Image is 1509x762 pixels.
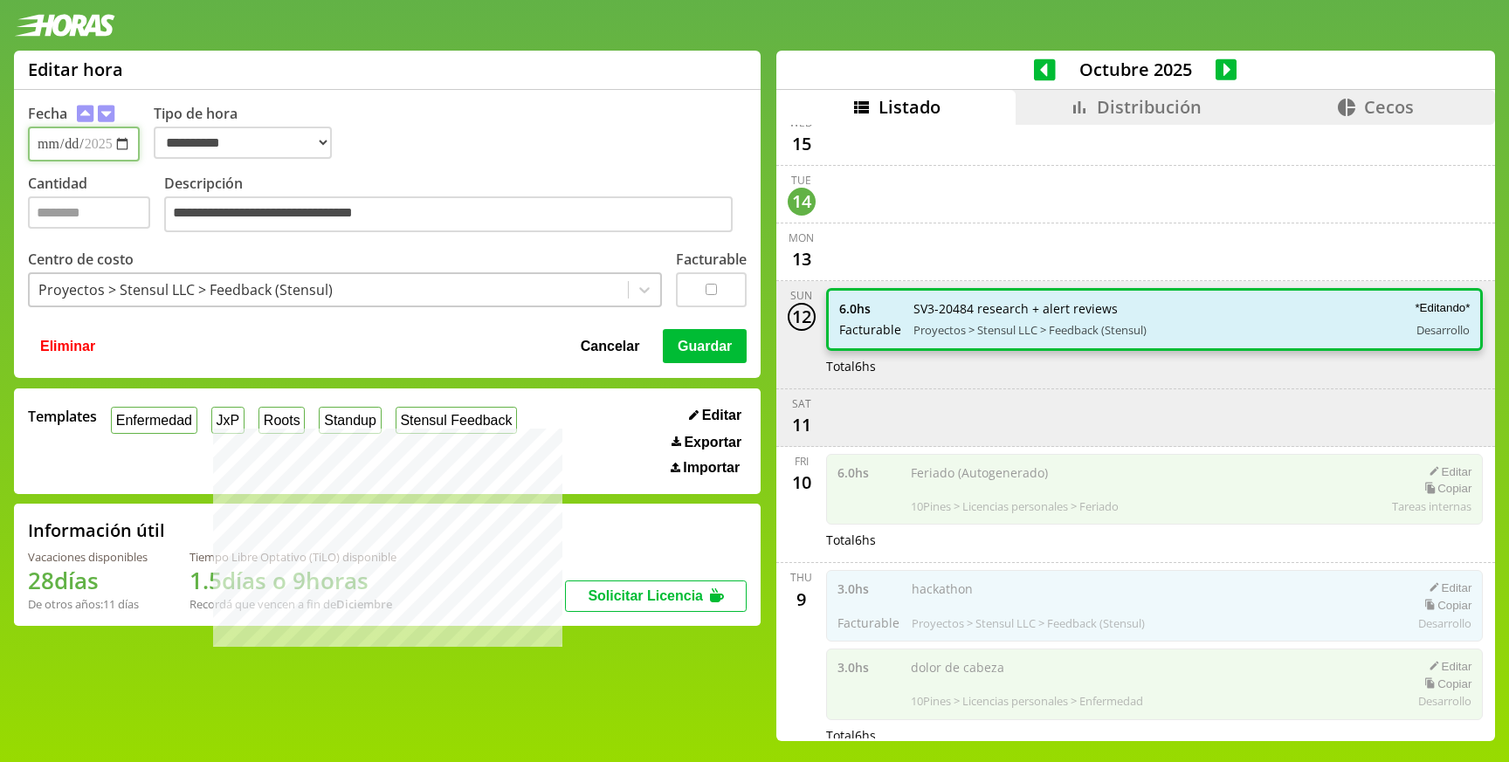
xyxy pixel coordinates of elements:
[788,585,816,613] div: 9
[788,245,816,273] div: 13
[1097,95,1202,119] span: Distribución
[788,188,816,216] div: 14
[28,58,123,81] h1: Editar hora
[879,95,941,119] span: Listado
[14,14,115,37] img: logotipo
[28,518,165,542] h2: Información útil
[28,407,97,426] span: Templates
[565,580,747,612] button: Solicitar Licencia
[788,411,816,439] div: 11
[38,280,333,299] div: Proyectos > Stensul LLC > Feedback (Stensul)
[684,407,747,424] button: Editar
[702,408,741,423] span: Editar
[789,230,814,245] div: Mon
[575,329,645,362] button: Cancelar
[795,454,809,469] div: Fri
[684,435,741,450] span: Exportar
[164,196,733,233] textarea: Descripción
[826,358,1484,374] div: Total 6 hs
[28,565,148,596] h1: 28 días
[788,469,816,497] div: 10
[792,396,811,411] div: Sat
[154,104,346,161] label: Tipo de hora
[791,173,811,188] div: Tue
[663,329,747,362] button: Guardar
[826,532,1484,548] div: Total 6 hs
[35,329,100,362] button: Eliminar
[1364,95,1414,119] span: Cecos
[28,549,148,565] div: Vacaciones disponibles
[319,407,381,434] button: Standup
[258,407,305,434] button: Roots
[164,174,747,237] label: Descripción
[28,250,134,269] label: Centro de costo
[189,549,396,565] div: Tiempo Libre Optativo (TiLO) disponible
[676,250,747,269] label: Facturable
[189,596,396,612] div: Recordá que vencen a fin de
[588,588,703,603] span: Solicitar Licencia
[28,596,148,612] div: De otros años: 11 días
[683,460,740,476] span: Importar
[28,196,150,229] input: Cantidad
[790,570,812,585] div: Thu
[336,596,392,612] b: Diciembre
[211,407,245,434] button: JxP
[788,303,816,331] div: 12
[111,407,197,434] button: Enfermedad
[1056,58,1216,81] span: Octubre 2025
[776,125,1495,738] div: scrollable content
[154,127,332,159] select: Tipo de hora
[666,434,747,451] button: Exportar
[788,130,816,158] div: 15
[790,288,812,303] div: Sun
[28,104,67,123] label: Fecha
[396,407,518,434] button: Stensul Feedback
[189,565,396,596] h1: 1.5 días o 9 horas
[28,174,164,237] label: Cantidad
[826,727,1484,744] div: Total 6 hs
